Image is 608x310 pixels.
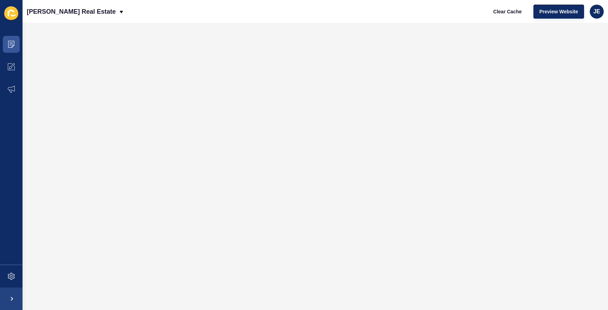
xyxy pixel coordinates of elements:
span: JE [593,8,600,15]
span: Clear Cache [493,8,522,15]
p: [PERSON_NAME] Real Estate [27,3,116,20]
button: Preview Website [533,5,584,19]
span: Preview Website [539,8,578,15]
button: Clear Cache [487,5,528,19]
